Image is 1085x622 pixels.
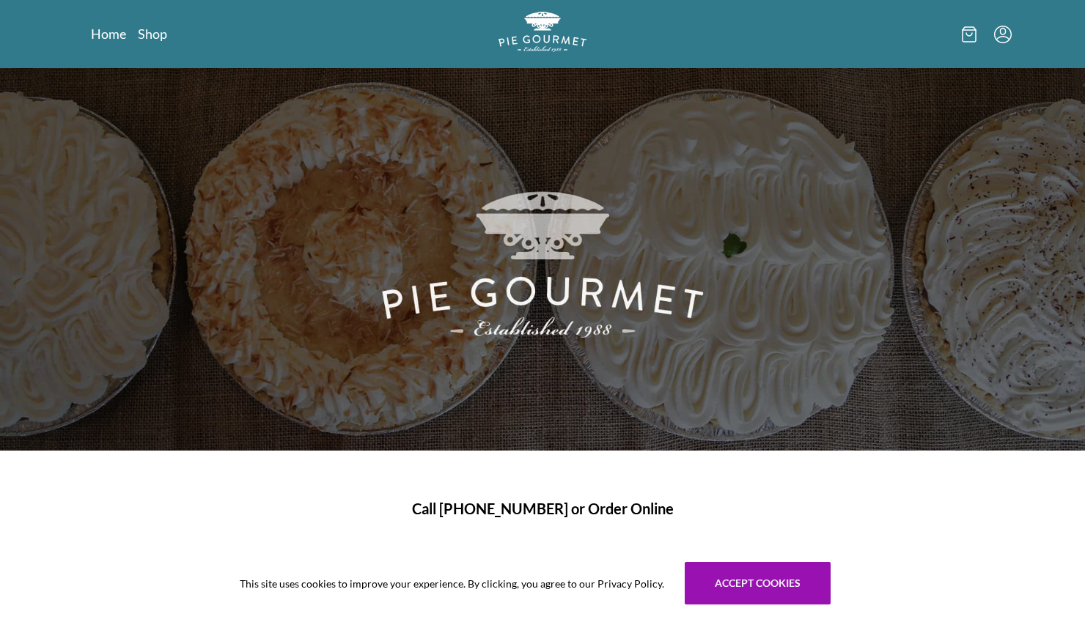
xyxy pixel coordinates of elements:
button: Menu [994,26,1012,43]
span: This site uses cookies to improve your experience. By clicking, you agree to our Privacy Policy. [240,576,664,591]
a: Logo [499,12,586,56]
h1: Call [PHONE_NUMBER] or Order Online [108,497,976,519]
a: Shop [138,25,167,42]
a: Home [91,25,126,42]
button: Accept cookies [685,562,831,604]
img: logo [499,12,586,52]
